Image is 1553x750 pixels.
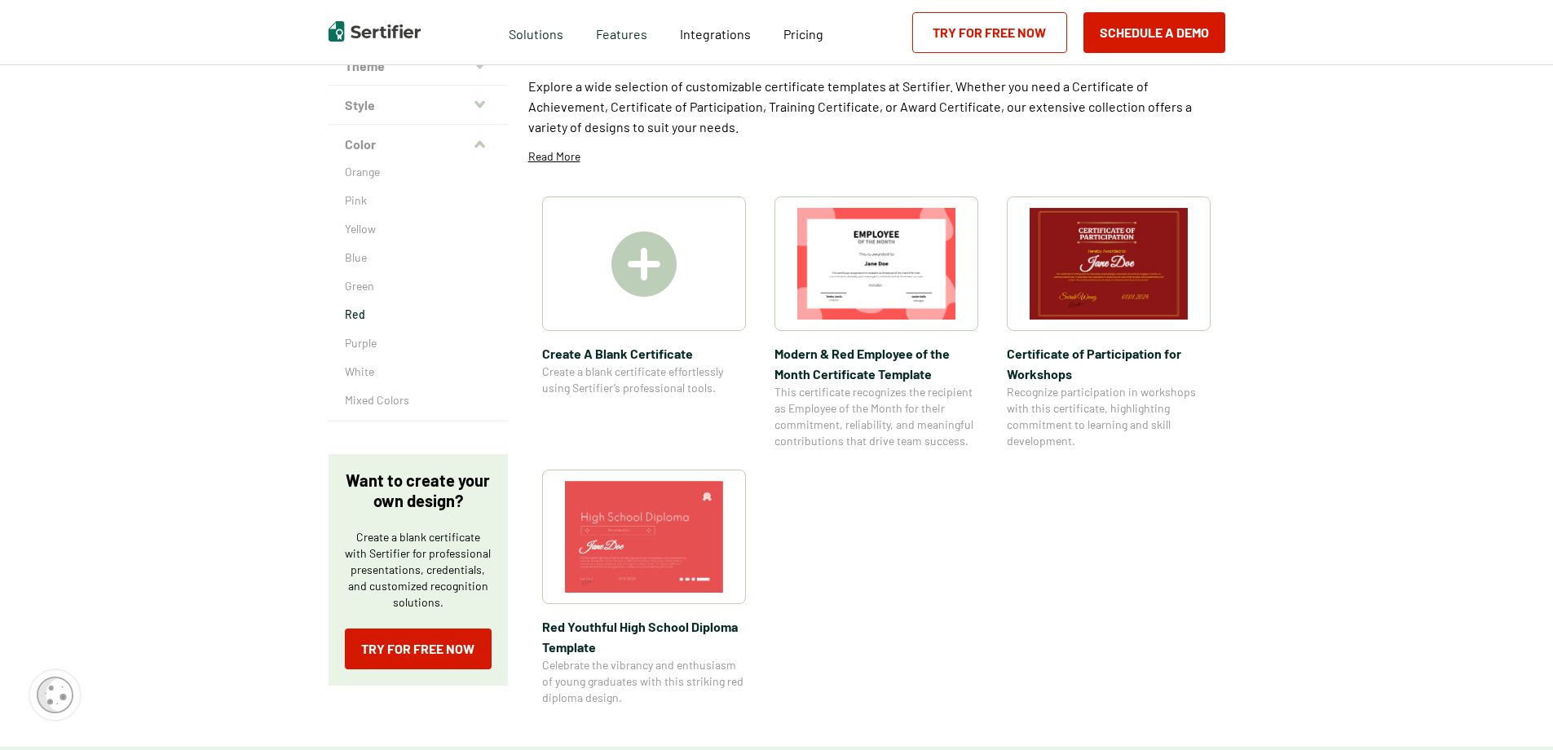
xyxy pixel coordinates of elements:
[329,46,508,86] button: Theme
[345,364,492,380] a: White
[345,278,492,294] a: Green
[345,335,492,351] a: Purple
[345,192,492,209] a: Pink
[596,22,647,42] span: Features
[1007,196,1211,449] a: Certificate of Participation​ for WorkshopsCertificate of Participation​ for WorkshopsRecognize p...
[1007,384,1211,449] span: Recognize participation in workshops with this certificate, highlighting commitment to learning a...
[509,22,563,42] span: Solutions
[329,125,508,164] button: Color
[345,470,492,511] p: Want to create your own design?
[528,148,580,165] p: Read More
[542,470,746,706] a: Red Youthful High School Diploma TemplateRed Youthful High School Diploma TemplateCelebrate the v...
[1471,672,1553,750] iframe: Chat Widget
[345,221,492,237] a: Yellow
[37,677,73,713] img: Cookie Popup Icon
[680,22,751,42] a: Integrations
[345,249,492,266] a: Blue
[680,26,751,42] span: Integrations
[542,616,746,657] span: Red Youthful High School Diploma Template
[774,196,978,449] a: Modern & Red Employee of the Month Certificate TemplateModern & Red Employee of the Month Certifi...
[345,529,492,611] p: Create a blank certificate with Sertifier for professional presentations, credentials, and custom...
[565,481,723,593] img: Red Youthful High School Diploma Template
[345,629,492,669] a: Try for Free Now
[329,86,508,125] button: Style
[329,21,421,42] img: Sertifier | Digital Credentialing Platform
[783,22,823,42] a: Pricing
[912,12,1067,53] a: Try for Free Now
[345,392,492,408] a: Mixed Colors
[774,384,978,449] span: This certificate recognizes the recipient as Employee of the Month for their commitment, reliabil...
[1007,343,1211,384] span: Certificate of Participation​ for Workshops
[329,164,508,421] div: Color
[611,232,677,297] img: Create A Blank Certificate
[797,208,955,320] img: Modern & Red Employee of the Month Certificate Template
[1083,12,1225,53] button: Schedule a Demo
[528,76,1225,137] p: Explore a wide selection of customizable certificate templates at Sertifier. Whether you need a C...
[783,26,823,42] span: Pricing
[542,343,746,364] span: Create A Blank Certificate
[345,164,492,180] a: Orange
[542,657,746,706] span: Celebrate the vibrancy and enthusiasm of young graduates with this striking red diploma design.
[542,364,746,396] span: Create a blank certificate effortlessly using Sertifier’s professional tools.
[774,343,978,384] span: Modern & Red Employee of the Month Certificate Template
[1030,208,1188,320] img: Certificate of Participation​ for Workshops
[345,307,492,323] a: Red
